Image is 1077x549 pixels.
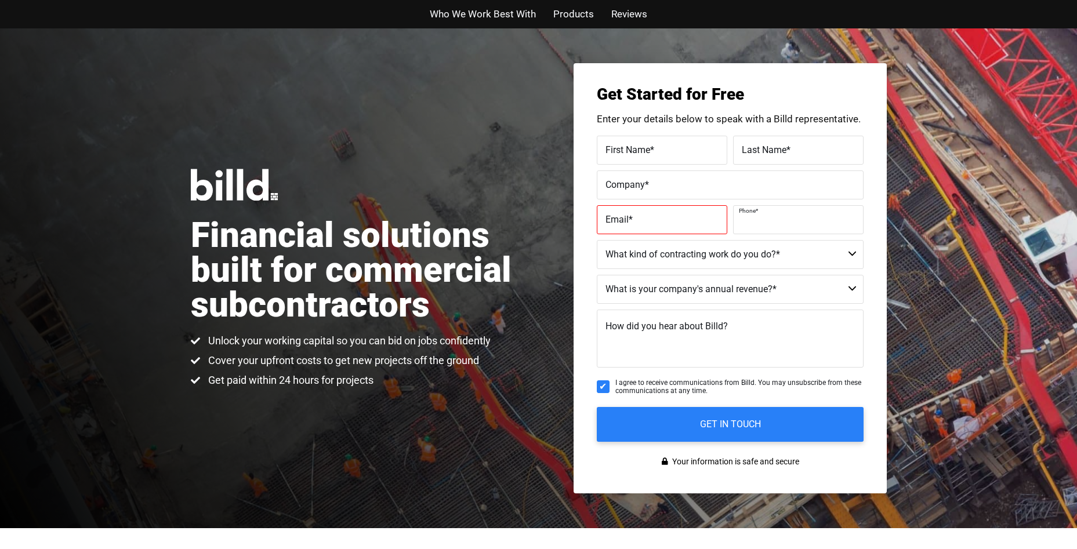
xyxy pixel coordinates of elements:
span: Company [605,179,645,190]
span: Unlock your working capital so you can bid on jobs confidently [205,334,491,348]
p: Enter your details below to speak with a Billd representative. [597,114,864,124]
span: How did you hear about Billd? [605,321,728,332]
span: I agree to receive communications from Billd. You may unsubscribe from these communications at an... [615,379,864,395]
a: Products [553,6,594,23]
a: Who We Work Best With [430,6,536,23]
span: Cover your upfront costs to get new projects off the ground [205,354,479,368]
span: First Name [605,144,650,155]
h3: Get Started for Free [597,86,864,103]
span: Email [605,213,629,224]
span: Get paid within 24 hours for projects [205,373,373,387]
span: Your information is safe and secure [669,453,799,470]
input: I agree to receive communications from Billd. You may unsubscribe from these communications at an... [597,380,610,393]
a: Reviews [611,6,647,23]
span: Phone [739,207,756,213]
h1: Financial solutions built for commercial subcontractors [191,218,539,322]
input: GET IN TOUCH [597,407,864,442]
span: Last Name [742,144,786,155]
